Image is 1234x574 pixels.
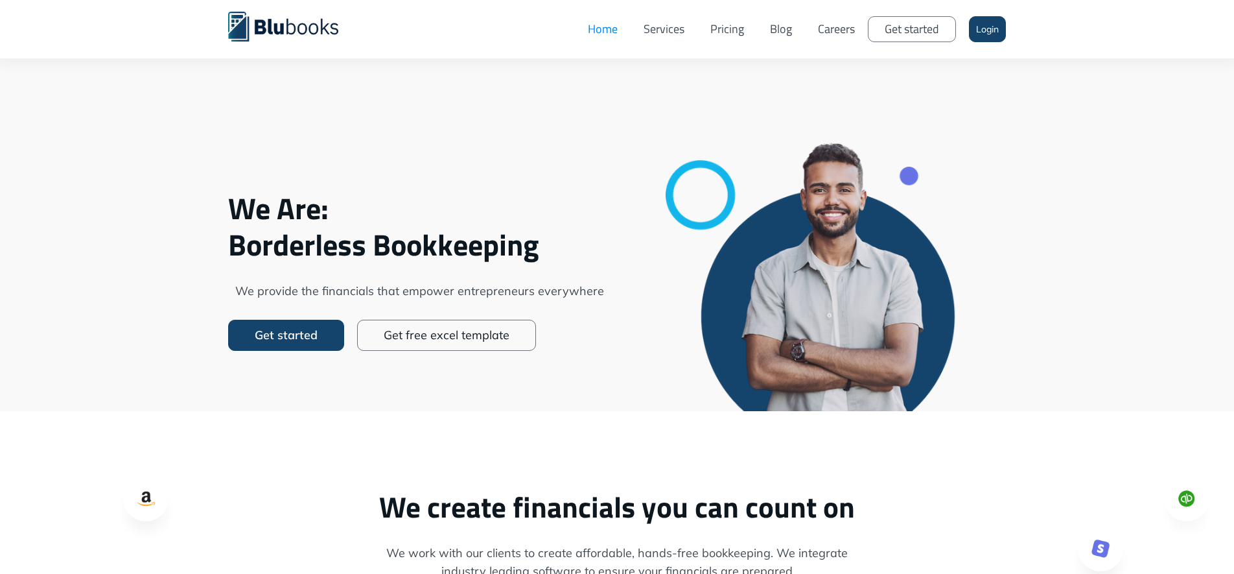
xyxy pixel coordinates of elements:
[575,10,631,49] a: Home
[228,282,611,300] span: We provide the financials that empower entrepreneurs everywhere
[631,10,697,49] a: Services
[228,10,358,42] a: home
[228,226,611,263] span: Borderless Bookkeeping
[228,544,1006,562] span: We work with our clients to create affordable, hands-free bookkeeping. We integrate
[969,16,1006,42] a: Login
[357,320,536,351] a: Get free excel template
[757,10,805,49] a: Blog
[805,10,868,49] a: Careers
[228,489,1006,525] h2: We create financials you can count on
[228,320,344,351] a: Get started
[228,190,611,226] span: We Are:
[697,10,757,49] a: Pricing
[868,16,956,42] a: Get started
